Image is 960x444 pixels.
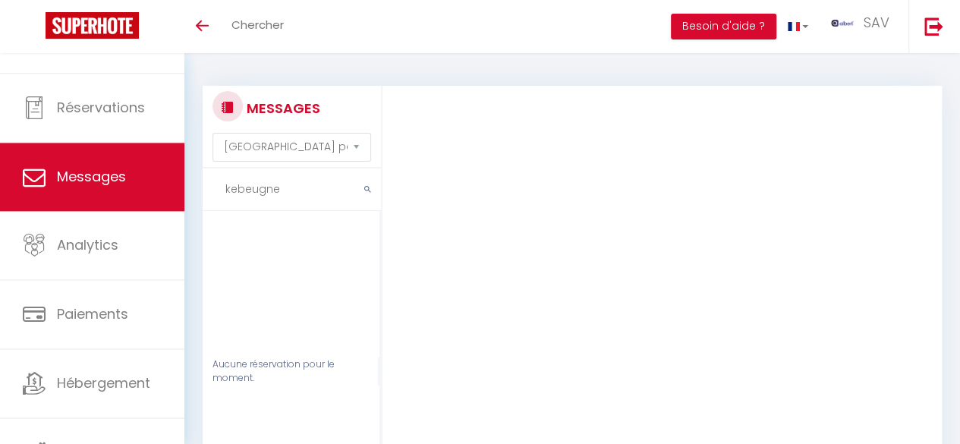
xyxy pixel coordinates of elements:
[671,14,776,39] button: Besoin d'aide ?
[924,17,943,36] img: logout
[57,98,145,117] span: Réservations
[203,168,381,211] input: Rechercher un mot clé
[864,13,889,32] span: SAV
[203,357,379,386] div: Aucune réservation pour le moment.
[831,20,854,27] img: ...
[46,12,139,39] img: Super Booking
[57,235,118,254] span: Analytics
[57,167,126,186] span: Messages
[57,374,150,393] span: Hébergement
[57,305,128,324] span: Paiements
[243,91,320,125] h3: MESSAGES
[231,17,284,33] span: Chercher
